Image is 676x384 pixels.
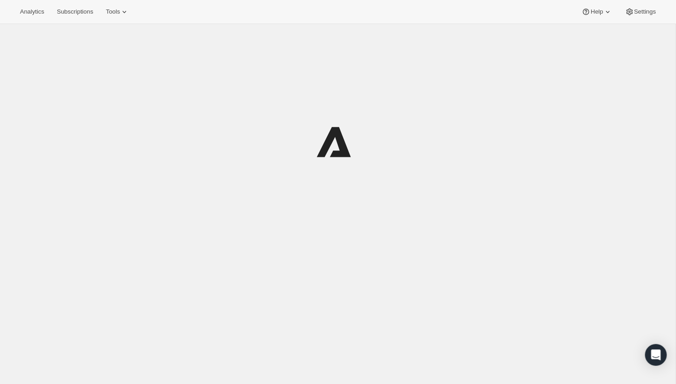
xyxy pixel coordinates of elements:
[57,8,93,15] span: Subscriptions
[106,8,120,15] span: Tools
[591,8,603,15] span: Help
[634,8,656,15] span: Settings
[20,8,44,15] span: Analytics
[15,5,49,18] button: Analytics
[51,5,99,18] button: Subscriptions
[645,344,667,366] div: Open Intercom Messenger
[620,5,661,18] button: Settings
[100,5,134,18] button: Tools
[576,5,617,18] button: Help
